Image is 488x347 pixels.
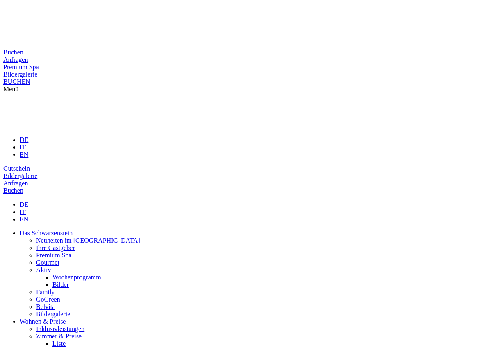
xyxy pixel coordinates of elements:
a: Anfragen [3,56,28,63]
a: Buchen [3,187,23,194]
a: IT [20,144,26,151]
a: Premium Spa [36,252,72,259]
a: Inklusivleistungen [36,325,84,332]
a: Neuheiten im [GEOGRAPHIC_DATA] [36,237,140,244]
a: EN [20,216,28,223]
a: Ihre Gastgeber [36,244,75,251]
a: Das Schwarzenstein [20,230,73,237]
a: Bildergalerie [36,311,70,318]
span: Menü [3,86,18,92]
a: EN [20,151,28,158]
a: Bildergalerie [3,71,37,78]
a: Aktiv [36,266,51,273]
a: Anfragen [3,180,28,187]
a: Liste [52,340,66,347]
a: Wohnen & Preise [20,318,66,325]
a: IT [20,208,26,215]
a: Wochenprogramm [52,274,101,281]
a: Family [36,288,54,295]
a: Buchen [3,49,23,56]
a: Zimmer & Preise [36,333,82,340]
a: Bilder [52,281,69,288]
a: Gutschein [3,165,30,172]
a: Premium Spa [3,63,39,70]
a: Gourmet [36,259,59,266]
a: Belvita [36,303,55,310]
img: Bildergalerie [3,98,4,99]
a: DE [20,136,28,143]
a: GoGreen [36,296,60,303]
a: DE [20,201,28,208]
a: BUCHEN [3,78,30,85]
img: Bildergalerie [3,120,4,121]
a: Bildergalerie [3,172,37,179]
